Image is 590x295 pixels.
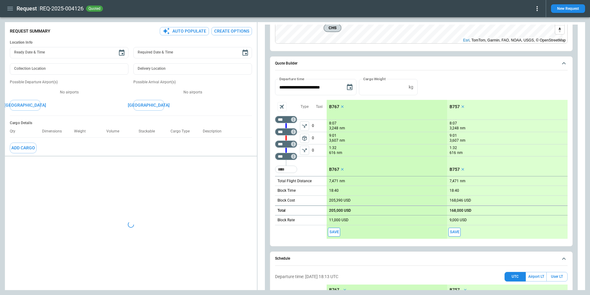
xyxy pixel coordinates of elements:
p: 9:01 [450,133,457,138]
div: Too short [275,140,297,148]
p: 205,000 USD [329,208,351,213]
p: 0 [312,120,327,132]
h6: Cargo Details [10,121,252,125]
p: 18:40 [450,188,459,193]
span: Save this aircraft quote and copy details to clipboard [328,228,340,237]
p: Departure time: [DATE] 18:13 UTC [275,274,338,279]
h1: Request [17,5,37,12]
p: Block Time [277,188,296,193]
button: User LT [546,272,568,281]
span: Type of sector [300,121,309,131]
button: [GEOGRAPHIC_DATA] [133,100,164,111]
label: Departure time [279,76,305,81]
p: B767 [329,167,339,172]
p: 1:32 [450,146,457,150]
button: UTC [505,272,526,281]
p: Stackable [139,129,160,134]
button: Quote Builder [275,57,568,71]
p: 205,390 USD [329,198,351,203]
p: 616 [329,150,336,155]
p: 0 [312,144,327,156]
p: B757 [450,167,460,172]
h6: Location Info [10,40,252,45]
button: Create Options [211,27,252,35]
p: Description [203,129,226,134]
p: kg [409,85,413,90]
label: Cargo Weight [363,76,386,81]
p: 8:07 [450,121,457,126]
p: Possible Arrival Airport(s) [133,80,252,85]
p: nm [460,179,466,184]
p: 0 [312,132,327,144]
p: Total Flight Distance [277,179,312,184]
button: Reset bearing to north [555,25,564,34]
button: New Request [551,4,585,13]
p: nm [340,126,345,131]
p: 9,000 USD [450,218,467,222]
p: No airports [133,90,252,95]
p: 11,000 USD [329,218,348,222]
p: Block Cost [277,198,295,203]
p: Weight [74,129,91,134]
p: 3,248 [450,126,459,131]
span: CHS [326,25,339,31]
button: Add Cargo [10,143,37,153]
p: Block Rate [277,218,295,223]
button: Choose date [116,47,128,59]
div: scrollable content [327,100,568,239]
p: Possible Departure Airport(s) [10,80,128,85]
p: 3,607 [329,138,338,143]
p: Request Summary [10,29,50,34]
button: left aligned [300,146,309,155]
div: Quote Builder [275,79,568,239]
p: 3,248 [329,126,338,131]
a: Esri [463,38,470,42]
p: 7,471 [450,179,459,183]
span: quoted [87,6,102,11]
h6: Quote Builder [275,61,297,65]
p: Type [301,104,309,109]
p: Taxi [316,104,323,109]
p: nm [457,150,463,155]
span: Type of sector [300,134,309,143]
p: 8:07 [329,121,336,126]
p: No airports [10,90,128,95]
button: Schedule [275,252,568,266]
p: 616 [450,150,456,155]
p: nm [340,179,345,184]
p: nm [337,150,342,155]
p: 7,471 [329,179,338,183]
p: nm [460,138,466,143]
p: B767 [329,104,339,109]
span: package_2 [301,135,308,141]
p: 168,046 USD [450,198,471,203]
span: Aircraft selection [277,102,287,111]
p: 168,000 USD [450,208,471,213]
button: Auto Populate [160,27,209,35]
button: Choose date [239,47,251,59]
p: Volume [106,129,124,134]
button: Save [448,228,461,237]
p: Qty [10,129,20,134]
div: , TomTom, Garmin, FAO, NOAA, USGS, © OpenStreetMap [463,37,566,43]
span: Save this aircraft quote and copy details to clipboard [448,228,461,237]
button: Choose date, selected date is Oct 15, 2025 [344,81,356,93]
button: left aligned [300,121,309,131]
div: Too short [275,153,297,160]
h6: Total [277,209,285,213]
button: Airport LT [526,272,546,281]
h6: Schedule [275,257,290,261]
p: B767 [329,287,339,293]
div: Too short [275,116,297,123]
p: nm [460,126,466,131]
div: Too short [275,128,297,136]
div: Too short [275,166,297,173]
span: Type of sector [300,146,309,155]
p: B757 [450,104,460,109]
p: B757 [450,287,460,293]
button: [GEOGRAPHIC_DATA] [10,100,41,111]
p: 18:40 [329,188,339,193]
p: nm [340,138,345,143]
p: 1:32 [329,146,336,150]
button: Save [328,228,340,237]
